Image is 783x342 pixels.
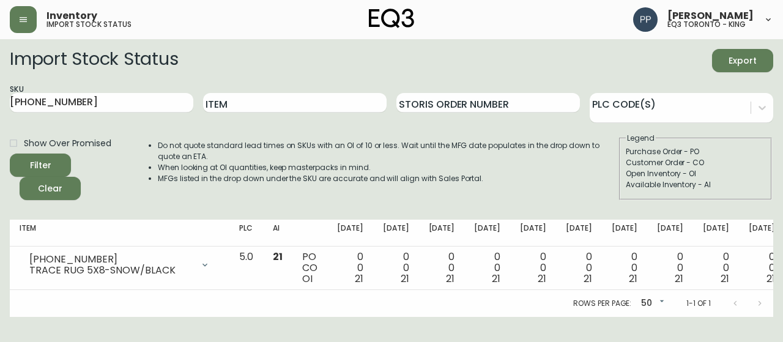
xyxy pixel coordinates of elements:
[612,251,638,284] div: 0 0
[626,133,656,144] legend: Legend
[474,251,500,284] div: 0 0
[20,177,81,200] button: Clear
[46,21,132,28] h5: import stock status
[158,173,618,184] li: MFGs listed in the drop down under the SKU are accurate and will align with Sales Portal.
[383,251,409,284] div: 0 0
[626,157,765,168] div: Customer Order - CO
[373,220,419,247] th: [DATE]
[626,168,765,179] div: Open Inventory - OI
[712,49,773,72] button: Export
[302,272,313,286] span: OI
[573,298,631,309] p: Rows per page:
[401,272,409,286] span: 21
[749,251,775,284] div: 0 0
[667,11,754,21] span: [PERSON_NAME]
[584,272,592,286] span: 21
[29,265,193,276] div: TRACE RUG 5X8-SNOW/BLACK
[337,251,363,284] div: 0 0
[229,247,263,290] td: 5.0
[675,272,683,286] span: 21
[10,220,229,247] th: Item
[419,220,465,247] th: [DATE]
[538,272,546,286] span: 21
[693,220,739,247] th: [DATE]
[24,137,111,150] span: Show Over Promised
[566,251,592,284] div: 0 0
[158,140,618,162] li: Do not quote standard lead times on SKUs with an OI of 10 or less. Wait until the MFG date popula...
[721,272,729,286] span: 21
[636,294,667,314] div: 50
[556,220,602,247] th: [DATE]
[29,181,71,196] span: Clear
[633,7,658,32] img: 93ed64739deb6bac3372f15ae91c6632
[464,220,510,247] th: [DATE]
[302,251,317,284] div: PO CO
[10,154,71,177] button: Filter
[355,272,363,286] span: 21
[20,251,220,278] div: [PHONE_NUMBER]TRACE RUG 5X8-SNOW/BLACK
[327,220,373,247] th: [DATE]
[703,251,729,284] div: 0 0
[626,179,765,190] div: Available Inventory - AI
[158,162,618,173] li: When looking at OI quantities, keep masterpacks in mind.
[10,49,178,72] h2: Import Stock Status
[46,11,97,21] span: Inventory
[429,251,455,284] div: 0 0
[766,272,775,286] span: 21
[602,220,648,247] th: [DATE]
[229,220,263,247] th: PLC
[273,250,283,264] span: 21
[667,21,746,28] h5: eq3 toronto - king
[520,251,546,284] div: 0 0
[722,53,763,69] span: Export
[626,146,765,157] div: Purchase Order - PO
[647,220,693,247] th: [DATE]
[510,220,556,247] th: [DATE]
[446,272,455,286] span: 21
[369,9,414,28] img: logo
[263,220,292,247] th: AI
[657,251,683,284] div: 0 0
[29,254,193,265] div: [PHONE_NUMBER]
[686,298,711,309] p: 1-1 of 1
[492,272,500,286] span: 21
[629,272,637,286] span: 21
